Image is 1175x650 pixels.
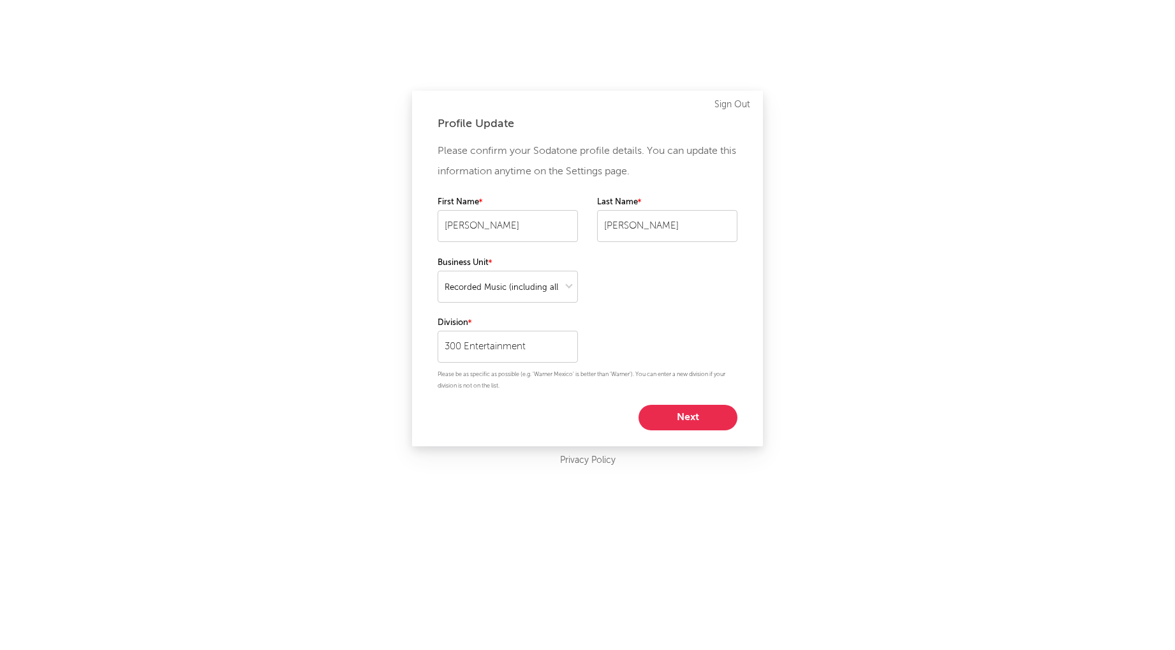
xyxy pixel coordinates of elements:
input: Your first name [438,210,578,242]
input: Your last name [597,210,737,242]
div: Profile Update [438,116,737,132]
p: Please be as specific as possible (e.g. 'Warner Mexico' is better than 'Warner'). You can enter a... [438,369,737,392]
a: Privacy Policy [560,453,616,469]
input: Your division [438,331,578,363]
label: Division [438,315,578,331]
label: Last Name [597,195,737,210]
p: Please confirm your Sodatone profile details. You can update this information anytime on the Sett... [438,141,737,182]
label: First Name [438,195,578,210]
a: Sign Out [714,97,750,112]
button: Next [639,405,737,430]
label: Business Unit [438,255,578,271]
